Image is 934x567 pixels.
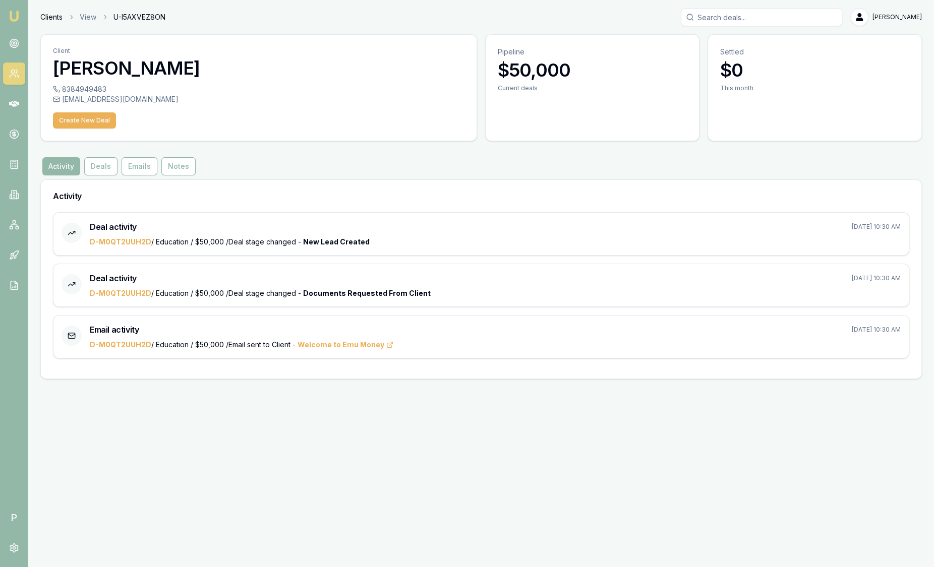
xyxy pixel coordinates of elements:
[90,288,901,298] div: Deal stage changed -
[90,237,901,247] div: Deal stage changed -
[53,58,464,78] h3: [PERSON_NAME]
[90,237,228,246] span: / Education / $50,000 /
[8,10,20,22] img: emu-icon-u.png
[90,324,139,336] h3: Email activity
[852,223,901,231] p: [DATE] 10:30 AM
[303,289,431,297] span: Documents Requested From Client
[720,47,909,57] p: Settled
[90,340,151,349] a: D-M0QT2UUH2D
[498,47,687,57] p: Pipeline
[53,112,116,129] button: Create New Deal
[720,84,909,92] div: This month
[40,12,165,22] nav: breadcrumb
[90,237,151,246] a: D-M0QT2UUH2D
[852,326,901,334] p: [DATE] 10:30 AM
[80,12,96,22] a: View
[113,12,165,22] span: U-I5AXVEZ8ON
[40,12,63,22] a: Clients
[42,157,80,175] button: Activity
[122,157,157,175] button: Emails
[53,94,464,104] div: [EMAIL_ADDRESS][DOMAIN_NAME]
[53,84,464,94] div: 8384949483
[228,340,393,349] span: Email sent to Client -
[90,340,228,349] span: / Education / $50,000 /
[872,13,922,21] span: [PERSON_NAME]
[53,192,909,200] h3: Activity
[720,60,909,80] h3: $0
[498,84,687,92] div: Current deals
[3,507,25,529] span: P
[90,289,228,297] span: / Education / $50,000 /
[298,340,393,350] span: Welcome to Emu Money
[681,8,842,26] input: Search deals
[84,157,118,175] button: Deals
[90,272,137,284] h3: Deal activity
[53,47,464,55] p: Client
[90,289,151,297] a: D-M0QT2UUH2D
[90,221,137,233] h3: Deal activity
[852,274,901,282] p: [DATE] 10:30 AM
[303,237,370,246] span: New Lead Created
[161,157,196,175] button: Notes
[498,60,687,80] h3: $50,000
